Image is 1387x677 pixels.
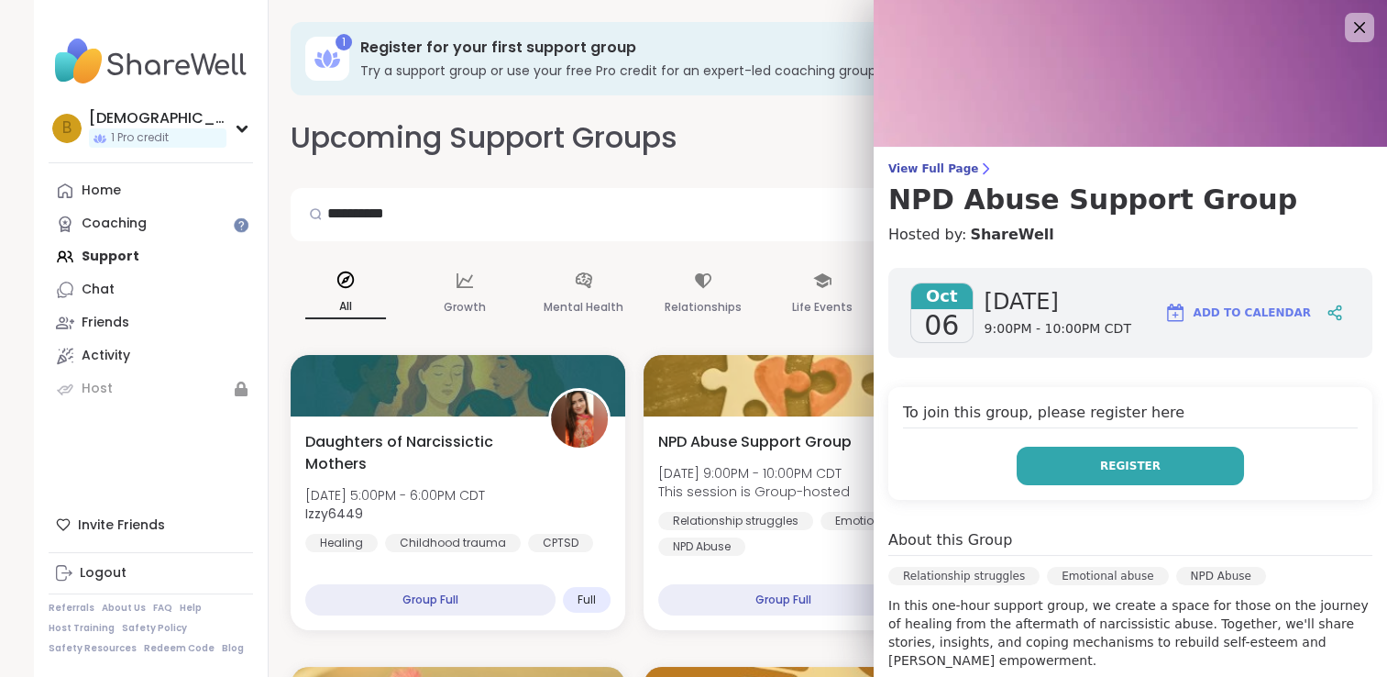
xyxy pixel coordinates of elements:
[82,347,130,365] div: Activity
[305,584,556,616] div: Group Full
[82,380,113,398] div: Host
[1176,567,1266,585] div: NPD Abuse
[49,602,94,615] a: Referrals
[903,402,1358,428] h4: To join this group, please register here
[62,117,72,140] span: b
[888,224,1372,246] h4: Hosted by:
[82,281,115,299] div: Chat
[658,483,850,501] span: This session is Group-hosted
[888,161,1372,216] a: View Full PageNPD Abuse Support Group
[49,622,115,635] a: Host Training
[970,224,1053,246] a: ShareWell
[1100,458,1161,474] span: Register
[911,283,973,309] span: Oct
[180,602,202,615] a: Help
[82,215,147,233] div: Coaching
[305,505,363,523] b: Izzy6449
[49,29,253,94] img: ShareWell Nav Logo
[551,391,608,448] img: Izzy6449
[82,182,121,200] div: Home
[49,339,253,372] a: Activity
[234,217,248,232] iframe: Spotlight
[888,567,1040,585] div: Relationship struggles
[49,174,253,207] a: Home
[82,314,129,332] div: Friends
[888,529,1012,551] h4: About this Group
[658,538,745,556] div: NPD Abuse
[1156,291,1319,335] button: Add to Calendar
[985,287,1131,316] span: [DATE]
[291,117,677,159] h2: Upcoming Support Groups
[658,584,908,616] div: Group Full
[1194,305,1311,321] span: Add to Calendar
[924,309,959,342] span: 06
[792,296,853,318] p: Life Events
[888,183,1372,216] h3: NPD Abuse Support Group
[1017,447,1244,485] button: Register
[1047,567,1168,585] div: Emotional abuse
[89,108,226,128] div: [DEMOGRAPHIC_DATA]
[578,593,596,607] span: Full
[658,464,850,483] span: [DATE] 9:00PM - 10:00PM CDT
[658,512,813,530] div: Relationship struggles
[153,602,172,615] a: FAQ
[385,534,521,552] div: Childhood trauma
[1164,302,1186,324] img: ShareWell Logomark
[102,602,146,615] a: About Us
[80,564,127,583] div: Logout
[305,486,485,505] span: [DATE] 5:00PM - 6:00PM CDT
[49,273,253,306] a: Chat
[360,38,1306,58] h3: Register for your first support group
[336,34,352,50] div: 1
[444,296,486,318] p: Growth
[544,296,623,318] p: Mental Health
[49,557,253,590] a: Logout
[49,508,253,541] div: Invite Friends
[985,320,1131,338] span: 9:00PM - 10:00PM CDT
[49,372,253,405] a: Host
[528,534,593,552] div: CPTSD
[665,296,742,318] p: Relationships
[49,306,253,339] a: Friends
[122,622,187,635] a: Safety Policy
[111,130,169,146] span: 1 Pro credit
[305,534,378,552] div: Healing
[820,512,945,530] div: Emotional abuse
[658,431,852,453] span: NPD Abuse Support Group
[888,161,1372,176] span: View Full Page
[222,642,244,655] a: Blog
[49,207,253,240] a: Coaching
[144,642,215,655] a: Redeem Code
[49,642,137,655] a: Safety Resources
[360,61,1306,80] h3: Try a support group or use your free Pro credit for an expert-led coaching group.
[305,431,528,475] span: Daughters of Narcissictic Mothers
[305,295,386,319] p: All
